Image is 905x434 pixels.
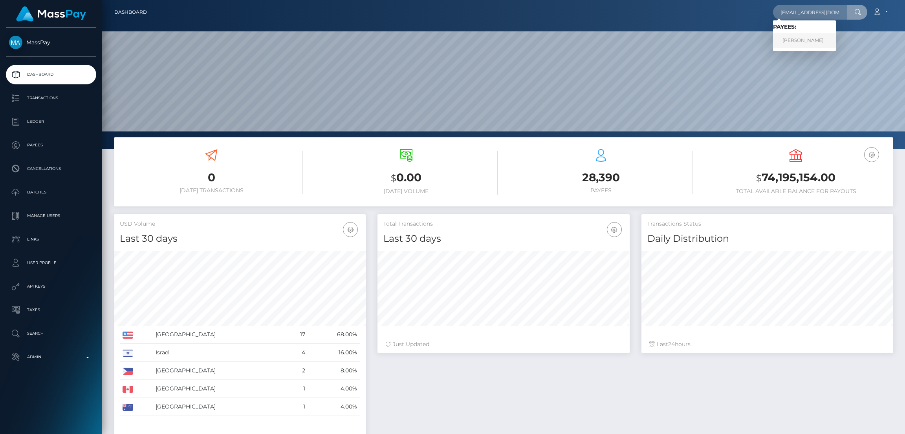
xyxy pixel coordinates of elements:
input: Search... [773,5,847,20]
h5: USD Volume [120,220,360,228]
td: [GEOGRAPHIC_DATA] [153,380,286,398]
p: Cancellations [9,163,93,175]
h3: 0.00 [315,170,498,186]
td: Israel [153,344,286,362]
p: Dashboard [9,69,93,80]
td: [GEOGRAPHIC_DATA] [153,398,286,416]
img: PH.png [123,368,133,375]
td: 1 [286,380,308,398]
td: 4.00% [308,398,360,416]
a: [PERSON_NAME] [773,33,836,48]
img: US.png [123,332,133,339]
div: Last hours [649,340,885,348]
p: Ledger [9,116,93,128]
span: 24 [668,341,675,348]
td: [GEOGRAPHIC_DATA] [153,362,286,380]
a: Search [6,324,96,343]
p: User Profile [9,257,93,269]
a: Transactions [6,88,96,108]
h3: 74,195,154.00 [704,170,887,186]
p: Transactions [9,92,93,104]
span: MassPay [6,39,96,46]
p: Search [9,328,93,339]
td: [GEOGRAPHIC_DATA] [153,326,286,344]
a: Batches [6,182,96,202]
h6: Total Available Balance for Payouts [704,188,887,195]
a: User Profile [6,253,96,273]
p: Links [9,233,93,245]
td: 4.00% [308,380,360,398]
img: AU.png [123,404,133,411]
td: 4 [286,344,308,362]
h3: 0 [120,170,303,185]
h4: Daily Distribution [647,232,887,246]
p: Payees [9,139,93,151]
img: CA.png [123,386,133,393]
p: API Keys [9,281,93,292]
a: Dashboard [6,65,96,84]
h6: [DATE] Volume [315,188,498,195]
h6: Payees [509,187,692,194]
h3: 28,390 [509,170,692,185]
a: Links [6,230,96,249]
p: Taxes [9,304,93,316]
a: Manage Users [6,206,96,226]
td: 1 [286,398,308,416]
a: Ledger [6,112,96,131]
a: Admin [6,347,96,367]
p: Admin [9,351,93,363]
small: $ [756,173,762,184]
small: $ [391,173,396,184]
img: MassPay [9,36,22,49]
td: 16.00% [308,344,360,362]
div: Just Updated [385,340,621,348]
img: MassPay Logo [16,6,86,22]
h4: Last 30 days [383,232,623,246]
p: Manage Users [9,210,93,222]
td: 8.00% [308,362,360,380]
a: Taxes [6,300,96,320]
h5: Total Transactions [383,220,623,228]
a: Cancellations [6,159,96,179]
td: 17 [286,326,308,344]
td: 2 [286,362,308,380]
a: Dashboard [114,4,147,20]
h5: Transactions Status [647,220,887,228]
h6: Payees: [773,24,836,30]
td: 68.00% [308,326,360,344]
a: Payees [6,135,96,155]
a: API Keys [6,277,96,296]
img: IL.png [123,350,133,357]
h4: Last 30 days [120,232,360,246]
h6: [DATE] Transactions [120,187,303,194]
p: Batches [9,186,93,198]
